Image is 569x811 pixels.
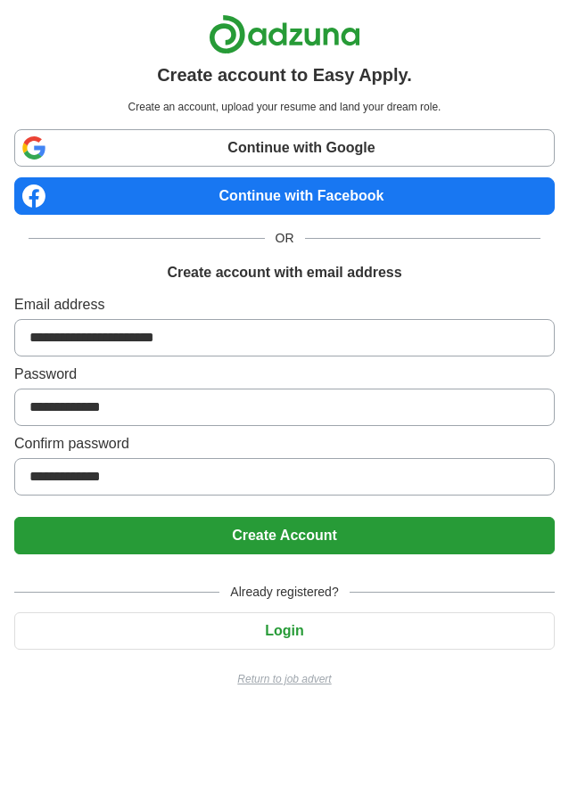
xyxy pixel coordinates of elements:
a: Login [14,623,555,638]
a: Continue with Facebook [14,177,555,215]
label: Password [14,364,555,385]
p: Create an account, upload your resume and land your dream role. [18,99,551,115]
button: Create Account [14,517,555,554]
button: Login [14,612,555,650]
a: Return to job advert [14,671,555,687]
span: Already registered? [219,583,349,602]
label: Confirm password [14,433,555,455]
img: Adzuna logo [209,14,360,54]
a: Continue with Google [14,129,555,167]
span: OR [265,229,305,248]
h1: Create account to Easy Apply. [157,61,412,88]
h1: Create account with email address [167,262,401,283]
label: Email address [14,294,555,315]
